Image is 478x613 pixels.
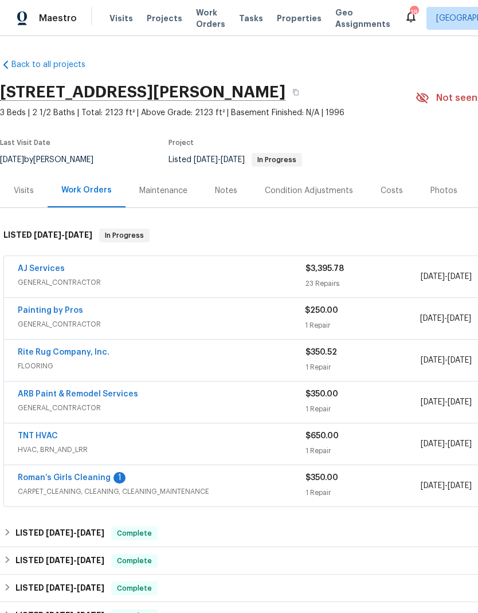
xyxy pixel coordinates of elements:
span: [DATE] [77,556,104,564]
span: [DATE] [34,231,61,239]
span: GENERAL_CONTRACTOR [18,319,305,330]
span: Projects [147,13,182,24]
span: - [421,355,472,366]
span: - [46,556,104,564]
div: Condition Adjustments [265,185,353,197]
span: GENERAL_CONTRACTOR [18,277,305,288]
span: $250.00 [305,306,338,315]
span: [DATE] [421,356,445,364]
span: Complete [112,583,156,594]
span: Complete [112,555,156,567]
a: AJ Services [18,265,65,273]
h6: LISTED [3,229,92,242]
span: [DATE] [77,584,104,592]
span: [DATE] [46,556,73,564]
span: - [421,438,472,450]
span: [DATE] [77,529,104,537]
span: [DATE] [448,273,472,281]
div: 1 Repair [305,320,420,331]
a: TNT HVAC [18,432,58,440]
span: - [421,480,472,492]
h6: LISTED [15,581,104,595]
span: Visits [109,13,133,24]
span: Listed [169,156,302,164]
div: 1 Repair [305,487,421,498]
div: Maintenance [139,185,187,197]
span: $3,395.78 [305,265,344,273]
span: [DATE] [420,315,444,323]
div: Costs [381,185,403,197]
div: Photos [430,185,457,197]
span: Maestro [39,13,77,24]
a: Painting by Pros [18,306,83,315]
span: Work Orders [196,7,225,30]
span: [DATE] [194,156,218,164]
span: HVAC, BRN_AND_LRR [18,444,305,455]
span: [DATE] [448,356,472,364]
span: Project [169,139,194,146]
span: In Progress [253,156,301,163]
span: $350.52 [305,348,337,356]
span: [DATE] [448,482,472,490]
div: 1 Repair [305,361,421,373]
span: - [46,584,104,592]
span: [DATE] [421,398,445,406]
span: $350.00 [305,390,338,398]
span: [DATE] [421,482,445,490]
h6: LISTED [15,526,104,540]
span: [DATE] [46,529,73,537]
div: Work Orders [61,184,112,196]
a: Rite Rug Company, Inc. [18,348,109,356]
span: FLOORING [18,360,305,372]
div: 23 Repairs [305,278,421,289]
a: Roman’s Girls Cleaning [18,474,111,482]
span: GENERAL_CONTRACTOR [18,402,305,414]
span: - [421,396,472,408]
span: CARPET_CLEANING, CLEANING, CLEANING_MAINTENANCE [18,486,305,497]
span: [DATE] [448,440,472,448]
div: 1 Repair [305,403,421,415]
span: Properties [277,13,322,24]
span: $650.00 [305,432,339,440]
span: [DATE] [421,440,445,448]
span: - [194,156,245,164]
span: In Progress [100,230,148,241]
div: 1 Repair [305,445,421,457]
span: $350.00 [305,474,338,482]
span: [DATE] [421,273,445,281]
span: [DATE] [65,231,92,239]
div: Notes [215,185,237,197]
div: Visits [14,185,34,197]
h6: LISTED [15,554,104,568]
span: [DATE] [221,156,245,164]
div: 1 [113,472,126,484]
div: 18 [410,7,418,18]
span: - [421,271,472,282]
span: Tasks [239,14,263,22]
a: ARB Paint & Remodel Services [18,390,138,398]
span: [DATE] [448,398,472,406]
span: Complete [112,528,156,539]
span: - [34,231,92,239]
span: - [46,529,104,537]
span: [DATE] [46,584,73,592]
span: [DATE] [447,315,471,323]
button: Copy Address [285,82,306,103]
span: Geo Assignments [335,7,390,30]
span: - [420,313,471,324]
